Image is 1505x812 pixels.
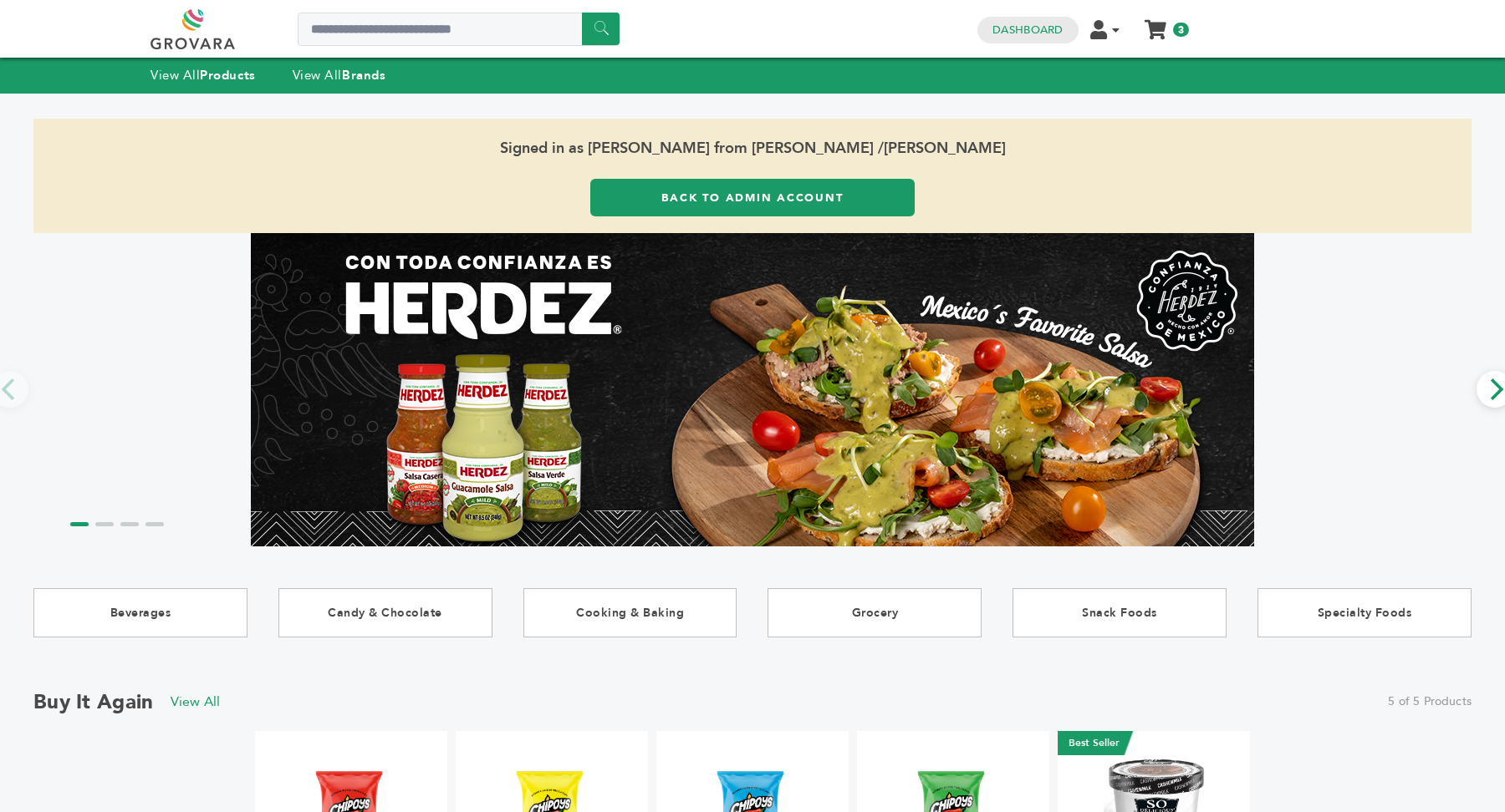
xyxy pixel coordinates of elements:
[95,522,114,526] li: Page dot 2
[1173,23,1189,37] span: 3
[1146,15,1166,33] a: My Cart
[120,522,139,526] li: Page dot 3
[992,23,1063,38] a: Dashboard
[70,522,89,526] li: Page dot 1
[33,119,1472,179] span: Signed in as [PERSON_NAME] from [PERSON_NAME] /[PERSON_NAME]
[33,588,247,637] a: Beverages
[298,13,620,46] input: Search a product or brand...
[33,688,154,716] h2: Buy it Again
[590,179,915,216] a: Back to Admin Account
[1013,588,1227,637] a: Snack Foods
[342,67,385,84] strong: Brands
[150,67,256,84] a: View AllProducts
[1388,693,1472,710] span: 5 of 5 Products
[1258,588,1472,637] a: Specialty Foods
[293,67,386,84] a: View AllBrands
[251,233,1254,546] img: Marketplace Top Banner 1
[768,588,982,637] a: Grocery
[171,693,221,711] a: View All
[278,588,492,637] a: Candy & Chocolate
[200,67,255,84] strong: Products
[523,588,737,637] a: Cooking & Baking
[145,522,164,526] li: Page dot 4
